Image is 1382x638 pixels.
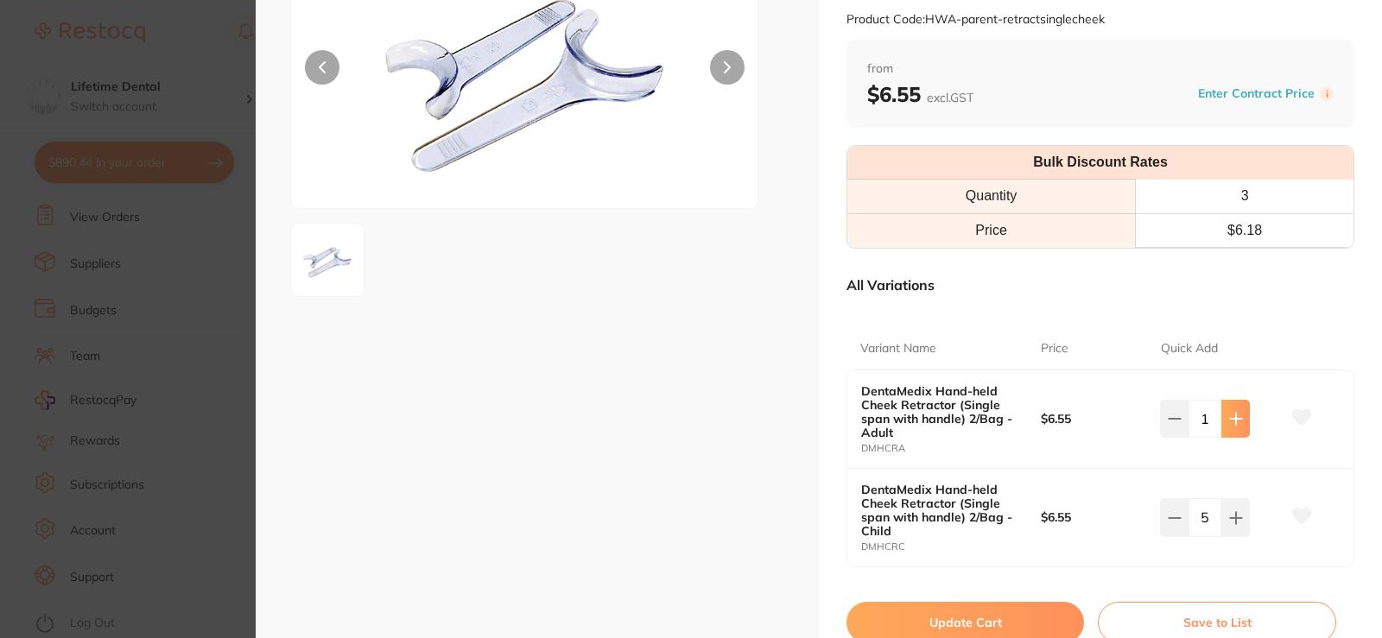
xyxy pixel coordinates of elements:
label: i [1320,87,1334,101]
b: $6.55 [1041,412,1149,426]
td: Price [847,213,1136,247]
small: Product Code: HWA-parent-retractsinglecheek [846,12,1105,27]
span: excl. GST [927,90,973,105]
b: $6.55 [867,81,973,107]
img: ZXRyYWN0b3IucG5n [296,233,358,286]
p: All Variations [846,276,935,294]
b: $6.55 [1041,510,1149,524]
small: DMHCRC [861,541,1041,553]
p: Variant Name [860,340,936,357]
small: DMHCRA [861,443,1041,454]
th: 3 [1136,180,1353,213]
td: $ 6.18 [1136,213,1353,247]
b: DentaMedix Hand-held Cheek Retractor (Single span with handle) 2/Bag - Adult [861,384,1023,439]
p: Price [1041,340,1068,357]
span: from [867,60,1334,78]
th: Bulk Discount Rates [847,146,1353,180]
button: Enter Contract Price [1193,85,1320,102]
th: Quantity [847,180,1136,213]
b: DentaMedix Hand-held Cheek Retractor (Single span with handle) 2/Bag - Child [861,483,1023,538]
p: Quick Add [1161,340,1218,357]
